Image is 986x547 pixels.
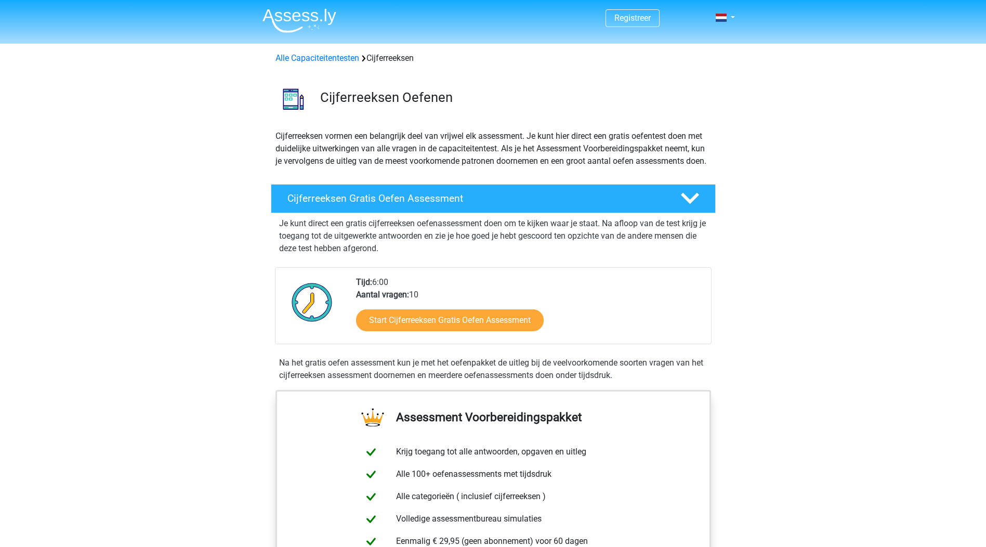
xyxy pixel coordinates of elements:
[271,77,315,121] img: cijferreeksen
[614,13,651,23] a: Registreer
[356,290,409,299] b: Aantal vragen:
[279,217,707,255] p: Je kunt direct een gratis cijferreeksen oefenassessment doen om te kijken waar je staat. Na afloo...
[275,53,359,63] a: Alle Capaciteitentesten
[267,184,720,213] a: Cijferreeksen Gratis Oefen Assessment
[275,357,712,382] div: Na het gratis oefen assessment kun je met het oefenpakket de uitleg bij de veelvoorkomende soorte...
[348,276,711,344] div: 6:00 10
[271,52,715,64] div: Cijferreeksen
[356,309,544,331] a: Start Cijferreeksen Gratis Oefen Assessment
[262,8,336,33] img: Assessly
[356,277,372,287] b: Tijd:
[286,276,338,328] img: Klok
[275,130,711,167] p: Cijferreeksen vormen een belangrijk deel van vrijwel elk assessment. Je kunt hier direct een grat...
[287,192,664,204] h4: Cijferreeksen Gratis Oefen Assessment
[320,89,707,106] h3: Cijferreeksen Oefenen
